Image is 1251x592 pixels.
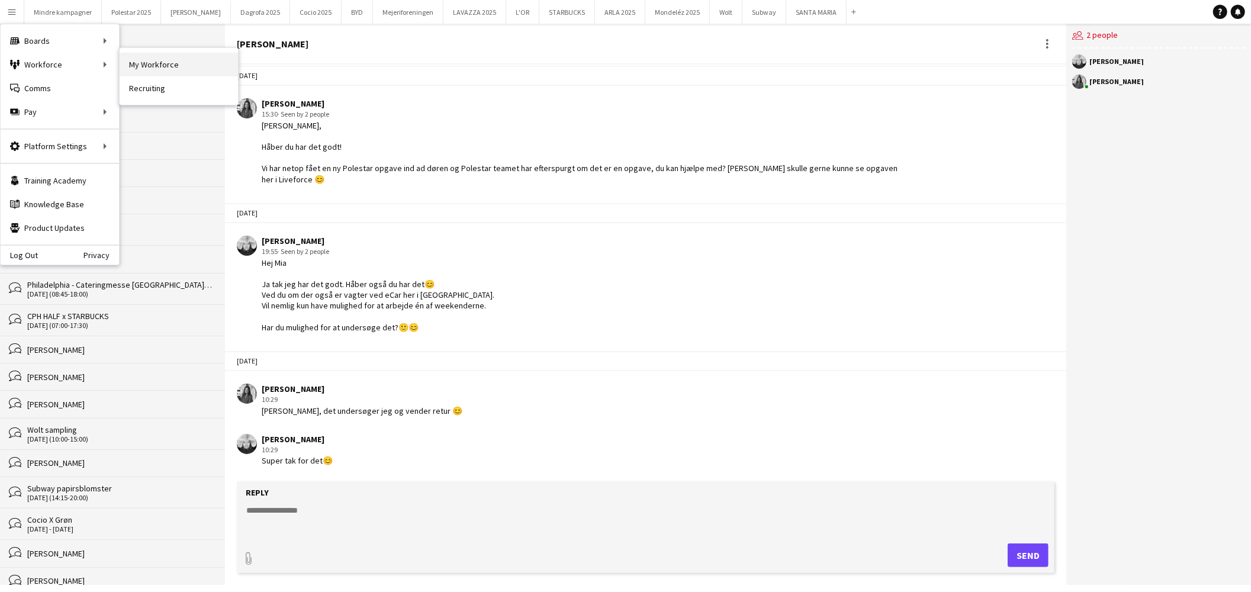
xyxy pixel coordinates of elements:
[83,250,119,260] a: Privacy
[262,406,462,416] div: [PERSON_NAME], det undersøger jeg og vender retur 😊
[342,1,373,24] button: BYD
[1,29,119,53] div: Boards
[645,1,710,24] button: Mondeléz 2025
[1,76,119,100] a: Comms
[1089,58,1144,65] div: [PERSON_NAME]
[1,53,119,76] div: Workforce
[278,247,329,256] span: · Seen by 2 people
[27,279,213,290] div: Philadelphia - Cateringmesse [GEOGRAPHIC_DATA], Grenade - Cateringmesse Nord
[262,384,462,394] div: [PERSON_NAME]
[1072,24,1245,49] div: 2 people
[506,1,539,24] button: L'OR
[27,458,213,468] div: [PERSON_NAME]
[262,394,462,405] div: 10:29
[1,169,119,192] a: Training Academy
[27,424,213,435] div: Wolt sampling
[786,1,847,24] button: SANTA MARIA
[1089,78,1144,85] div: [PERSON_NAME]
[27,494,213,502] div: [DATE] (14:15-20:00)
[1,216,119,240] a: Product Updates
[262,109,910,120] div: 15:30
[27,231,213,239] div: [DATE] (15:30-20:00)
[1,192,119,216] a: Knowledge Base
[27,345,213,355] div: [PERSON_NAME]
[231,1,290,24] button: Dagrofa 2025
[290,1,342,24] button: Cocio 2025
[27,168,213,178] div: [PERSON_NAME]
[262,434,333,445] div: [PERSON_NAME]
[246,487,269,498] label: Reply
[27,321,213,330] div: [DATE] (07:00-17:30)
[262,98,910,109] div: [PERSON_NAME]
[1,134,119,158] div: Platform Settings
[595,1,645,24] button: ARLA 2025
[225,66,1066,86] div: [DATE]
[120,76,238,100] a: Recruiting
[443,1,506,24] button: LAVAZZA 2025
[27,311,213,321] div: CPH HALF x STARBUCKS
[27,140,213,151] div: [PERSON_NAME]
[120,53,238,76] a: My Workforce
[262,455,333,466] div: Super tak for det😊
[27,548,213,559] div: [PERSON_NAME]
[262,246,494,257] div: 19:55
[225,203,1066,223] div: [DATE]
[710,1,742,24] button: Wolt
[1008,543,1049,567] button: Send
[1,100,119,124] div: Pay
[27,483,213,494] div: Subway papirsblomster
[27,290,213,298] div: [DATE] (08:45-18:00)
[262,120,910,185] div: [PERSON_NAME], Håber du har det godt! Vi har netop fået en ny Polestar opgave ind ad døren og Pol...
[24,1,102,24] button: Mindre kampagner
[237,38,308,49] div: [PERSON_NAME]
[262,236,494,246] div: [PERSON_NAME]
[27,372,213,382] div: [PERSON_NAME]
[742,1,786,24] button: Subway
[262,258,494,333] div: Hej Mia Ja tak jeg har det godt. Håber også du har det😊 Ved du om der også er vagter ved eCar her...
[102,1,161,24] button: Polestar 2025
[1,250,38,260] a: Log Out
[27,435,213,443] div: [DATE] (10:00-15:00)
[262,445,333,455] div: 10:29
[27,525,213,533] div: [DATE] - [DATE]
[373,1,443,24] button: Mejeriforeningen
[161,1,231,24] button: [PERSON_NAME]
[27,195,213,206] div: [PERSON_NAME]
[539,1,595,24] button: STARBUCKS
[27,113,213,124] div: [PERSON_NAME]
[27,399,213,410] div: [PERSON_NAME]
[27,220,213,231] div: Subway papirsblomster
[278,110,329,118] span: · Seen by 2 people
[27,514,213,525] div: Cocio X Grøn
[27,575,213,586] div: [PERSON_NAME]
[27,254,213,265] div: [PERSON_NAME]
[225,351,1066,371] div: [DATE]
